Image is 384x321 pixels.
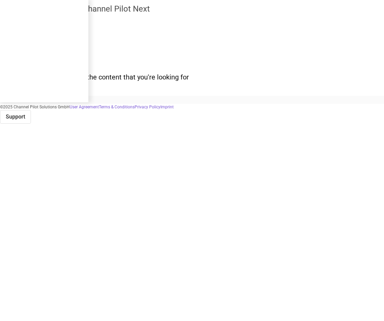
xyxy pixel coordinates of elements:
p: Channel Pilot Next [83,3,150,15]
span: Support [6,113,25,121]
a: Imprint [160,105,174,109]
a: Terms & Conditions [99,105,135,109]
h2: 404 - We could not find the content that you're looking for [16,72,368,82]
a: Privacy Policy [135,105,160,109]
a: User Agreement [70,105,99,109]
